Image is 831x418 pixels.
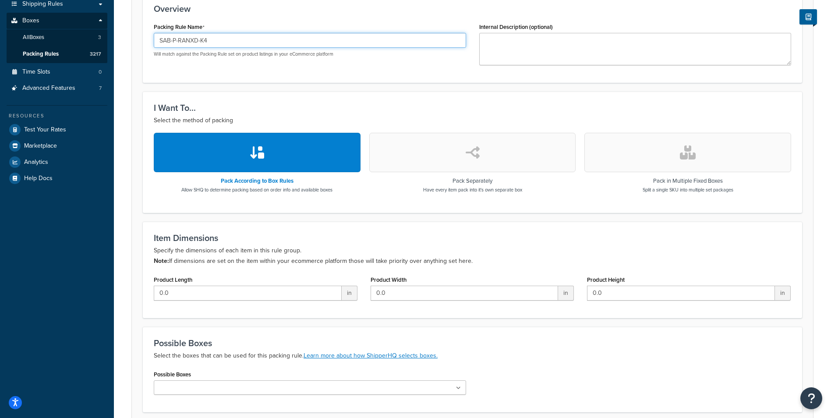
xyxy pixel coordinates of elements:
[7,154,107,170] a: Analytics
[304,351,438,360] a: Learn more about how ShipperHQ selects boxes.
[7,170,107,186] a: Help Docs
[99,68,102,76] span: 0
[643,186,733,193] p: Split a single SKU into multiple set packages
[154,24,205,31] label: Packing Rule Name
[7,46,107,62] a: Packing Rules3217
[22,85,75,92] span: Advanced Features
[342,286,357,301] span: in
[643,178,733,184] h3: Pack in Multiple Fixed Boxes
[479,24,553,30] label: Internal Description (optional)
[23,50,59,58] span: Packing Rules
[22,68,50,76] span: Time Slots
[24,175,53,182] span: Help Docs
[23,34,44,41] span: All Boxes
[154,371,191,378] label: Possible Boxes
[181,178,332,184] h3: Pack According to Box Rules
[154,233,791,243] h3: Item Dimensions
[181,186,332,193] p: Allow SHQ to determine packing based on order info and available boxes
[7,80,107,96] li: Advanced Features
[154,338,791,348] h3: Possible Boxes
[423,178,522,184] h3: Pack Separately
[24,126,66,134] span: Test Your Rates
[98,34,101,41] span: 3
[154,103,791,113] h3: I Want To...
[7,80,107,96] a: Advanced Features7
[423,186,522,193] p: Have every item pack into it's own separate box
[7,122,107,138] a: Test Your Rates
[7,46,107,62] li: Packing Rules
[99,85,102,92] span: 7
[7,64,107,80] li: Time Slots
[7,112,107,120] div: Resources
[7,29,107,46] a: AllBoxes3
[154,256,169,266] b: Note:
[371,276,407,283] label: Product Width
[7,13,107,63] li: Boxes
[24,142,57,150] span: Marketplace
[558,286,574,301] span: in
[7,64,107,80] a: Time Slots0
[800,387,822,409] button: Open Resource Center
[799,9,817,25] button: Show Help Docs
[24,159,48,166] span: Analytics
[7,138,107,154] a: Marketplace
[587,276,625,283] label: Product Height
[154,4,791,14] h3: Overview
[154,351,791,361] p: Select the boxes that can be used for this packing rule.
[22,0,63,8] span: Shipping Rules
[22,17,39,25] span: Boxes
[775,286,791,301] span: in
[154,276,192,283] label: Product Length
[154,245,791,266] p: Specify the dimensions of each item in this rule group. If dimensions are set on the item within ...
[154,115,791,126] p: Select the method of packing
[7,13,107,29] a: Boxes
[154,51,466,57] p: Will match against the Packing Rule set on product listings in your eCommerce platform
[90,50,101,58] span: 3217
